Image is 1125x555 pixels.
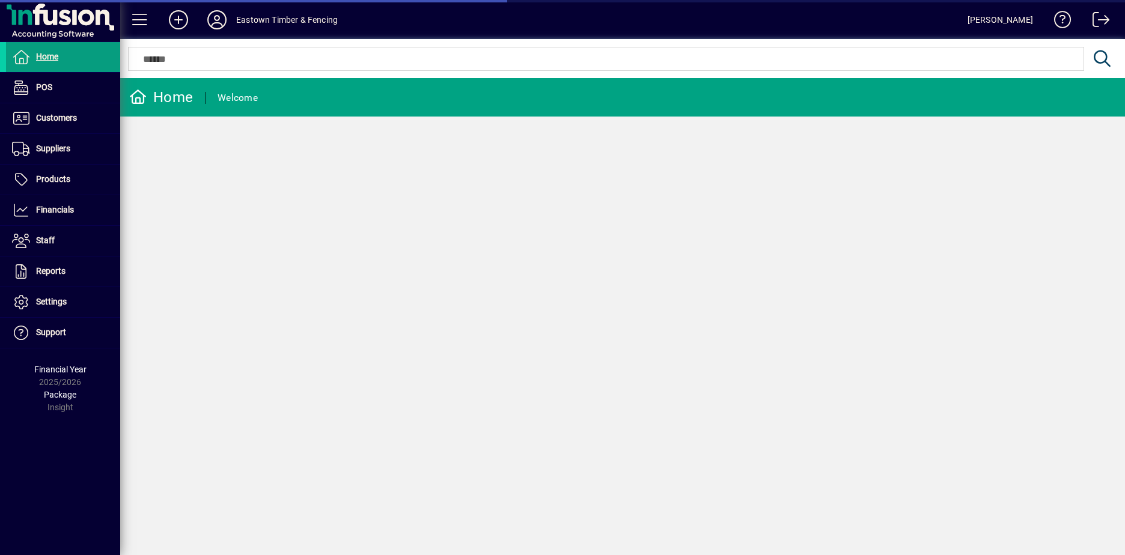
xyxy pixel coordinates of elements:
[6,287,120,317] a: Settings
[36,82,52,92] span: POS
[198,9,236,31] button: Profile
[36,113,77,123] span: Customers
[36,52,58,61] span: Home
[36,144,70,153] span: Suppliers
[6,165,120,195] a: Products
[36,205,74,214] span: Financials
[218,88,258,108] div: Welcome
[6,256,120,287] a: Reports
[6,134,120,164] a: Suppliers
[6,195,120,225] a: Financials
[6,73,120,103] a: POS
[34,365,87,374] span: Financial Year
[36,327,66,337] span: Support
[36,297,67,306] span: Settings
[36,235,55,245] span: Staff
[36,174,70,184] span: Products
[236,10,338,29] div: Eastown Timber & Fencing
[6,318,120,348] a: Support
[36,266,66,276] span: Reports
[968,10,1033,29] div: [PERSON_NAME]
[6,226,120,256] a: Staff
[129,88,193,107] div: Home
[1084,2,1110,41] a: Logout
[1045,2,1072,41] a: Knowledge Base
[6,103,120,133] a: Customers
[159,9,198,31] button: Add
[44,390,76,399] span: Package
